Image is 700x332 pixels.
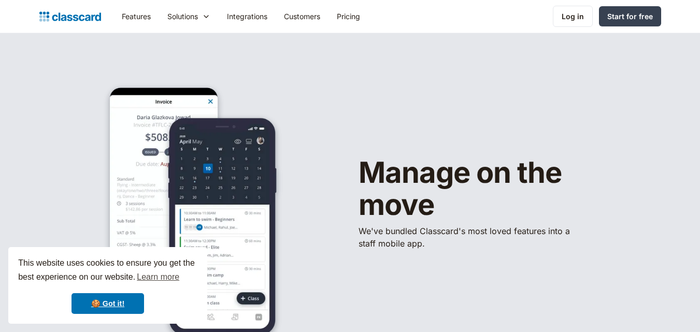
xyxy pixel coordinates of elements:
div: cookieconsent [8,247,207,324]
p: We've bundled ​Classcard's most loved features into a staff mobile app. [359,225,576,250]
a: Features [113,5,159,28]
a: Pricing [328,5,368,28]
div: Solutions [167,11,198,22]
a: dismiss cookie message [72,293,144,314]
a: Start for free [599,6,661,26]
div: Log in [562,11,584,22]
div: Solutions [159,5,219,28]
div: Start for free [607,11,653,22]
span: This website uses cookies to ensure you get the best experience on our website. [18,257,197,285]
a: Customers [276,5,328,28]
a: Integrations [219,5,276,28]
a: Log in [553,6,593,27]
h1: Manage on the move [359,157,628,221]
a: home [39,9,101,24]
a: learn more about cookies [135,269,181,285]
